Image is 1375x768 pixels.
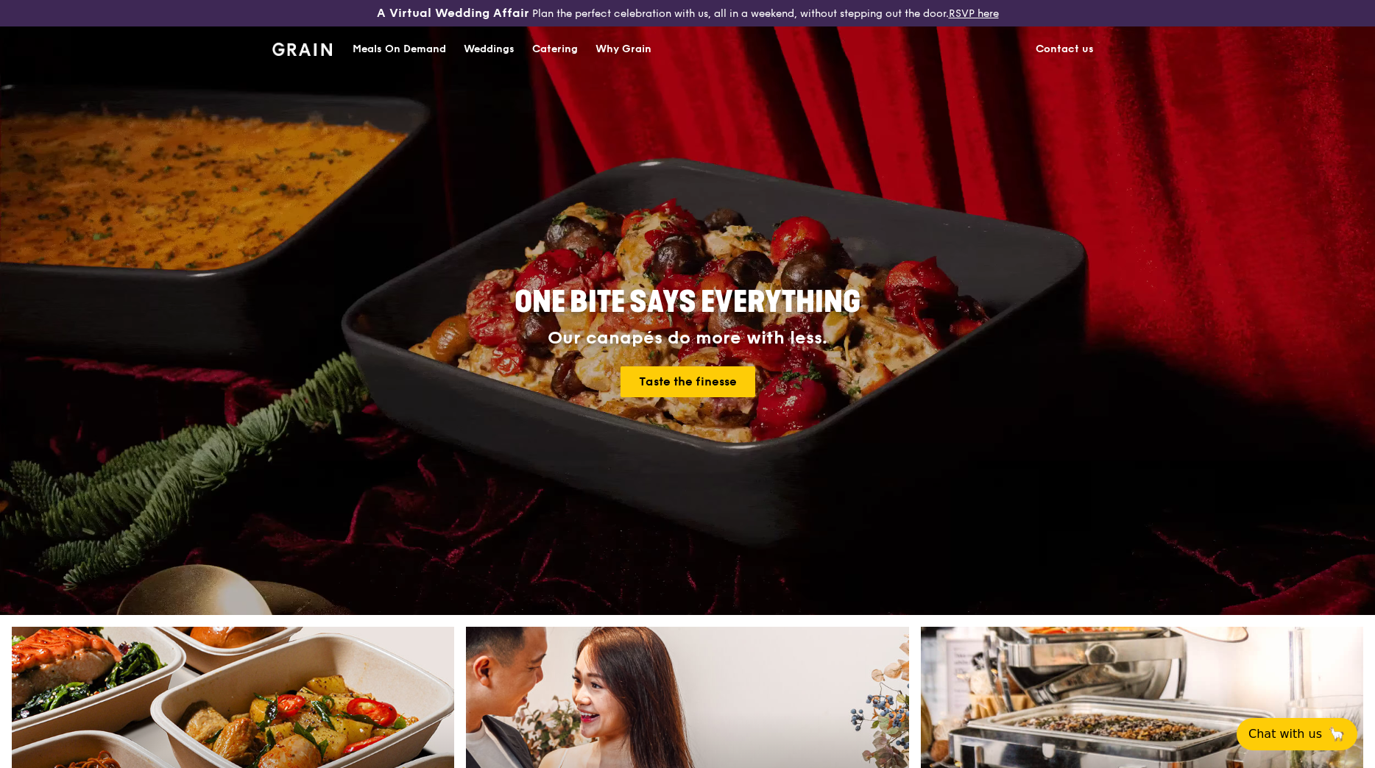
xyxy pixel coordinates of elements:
a: Taste the finesse [621,366,755,397]
a: RSVP here [949,7,999,20]
a: Catering [523,27,587,71]
span: Chat with us [1248,725,1322,743]
img: Grain [272,43,332,56]
div: Catering [532,27,578,71]
a: Weddings [455,27,523,71]
span: ONE BITE SAYS EVERYTHING [515,285,860,320]
button: Chat with us🦙 [1237,718,1357,750]
div: Plan the perfect celebration with us, all in a weekend, without stepping out the door. [264,6,1111,21]
a: Why Grain [587,27,660,71]
div: Our canapés do more with less. [423,328,952,349]
div: Why Grain [595,27,651,71]
div: Weddings [464,27,515,71]
a: GrainGrain [272,26,332,70]
span: 🦙 [1328,725,1346,743]
h3: A Virtual Wedding Affair [377,6,529,21]
div: Meals On Demand [353,27,446,71]
a: Contact us [1027,27,1103,71]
